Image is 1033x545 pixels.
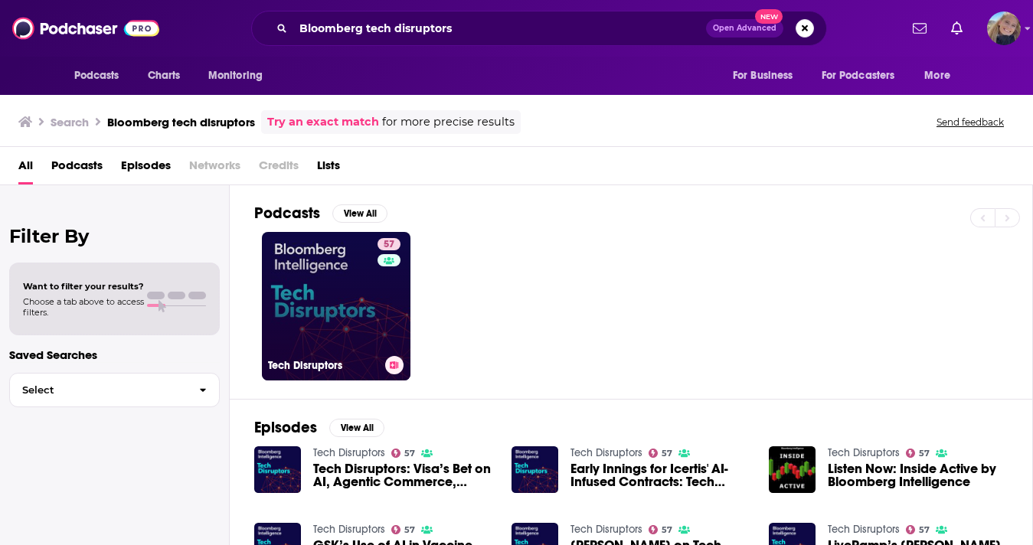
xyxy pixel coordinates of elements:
a: Podcasts [51,153,103,184]
img: User Profile [987,11,1021,45]
span: Credits [259,153,299,184]
a: 57 [391,449,416,458]
a: 57 [906,525,930,534]
span: Networks [189,153,240,184]
span: New [755,9,783,24]
span: For Business [733,65,793,86]
h3: Tech Disruptors [268,359,379,372]
h3: Bloomberg tech disruptors [107,115,255,129]
button: Open AdvancedNew [706,19,783,38]
button: open menu [812,61,917,90]
a: All [18,153,33,184]
a: Tech Disruptors [828,446,900,459]
img: Listen Now: Inside Active by Bloomberg Intelligence [769,446,816,493]
a: Tech Disruptors [570,446,642,459]
button: View All [332,204,387,223]
span: 57 [384,237,394,253]
span: Podcasts [74,65,119,86]
button: open menu [64,61,139,90]
img: Tech Disruptors: Visa’s Bet on AI, Agentic Commerce, Stablecoins [254,446,301,493]
span: 57 [919,527,930,534]
a: Try an exact match [267,113,379,131]
span: 57 [919,450,930,457]
button: View All [329,419,384,437]
a: PodcastsView All [254,204,387,223]
a: Tech Disruptors: Visa’s Bet on AI, Agentic Commerce, Stablecoins [313,462,493,488]
button: open menu [914,61,969,90]
p: Saved Searches [9,348,220,362]
h2: Episodes [254,418,317,437]
button: Show profile menu [987,11,1021,45]
span: Monitoring [208,65,263,86]
span: Logged in as jopsvig [987,11,1021,45]
a: Lists [317,153,340,184]
button: Select [9,373,220,407]
a: Show notifications dropdown [945,15,969,41]
span: Select [10,385,187,395]
img: Podchaser - Follow, Share and Rate Podcasts [12,14,159,43]
span: for more precise results [382,113,515,131]
a: 57 [906,449,930,458]
button: Send feedback [932,116,1008,129]
div: Search podcasts, credits, & more... [251,11,827,46]
span: Want to filter your results? [23,281,144,292]
span: 57 [662,527,672,534]
a: Tech Disruptors [313,523,385,536]
span: 57 [404,450,415,457]
span: Charts [148,65,181,86]
a: 57 [378,238,400,250]
a: Charts [138,61,190,90]
button: open menu [198,61,283,90]
a: Early Innings for Icertis' AI-Infused Contracts: Tech Disruptors [570,462,750,488]
h2: Podcasts [254,204,320,223]
h3: Search [51,115,89,129]
a: 57 [649,449,673,458]
h2: Filter By [9,225,220,247]
a: 57 [649,525,673,534]
a: Tech Disruptors [570,523,642,536]
input: Search podcasts, credits, & more... [293,16,706,41]
a: Listen Now: Inside Active by Bloomberg Intelligence [828,462,1008,488]
a: Episodes [121,153,171,184]
img: Early Innings for Icertis' AI-Infused Contracts: Tech Disruptors [512,446,558,493]
a: Show notifications dropdown [907,15,933,41]
span: 57 [662,450,672,457]
span: 57 [404,527,415,534]
a: Tech Disruptors [828,523,900,536]
a: 57 [391,525,416,534]
span: Choose a tab above to access filters. [23,296,144,318]
a: Tech Disruptors [313,446,385,459]
span: More [924,65,950,86]
a: 57Tech Disruptors [262,232,410,380]
button: open menu [722,61,812,90]
a: EpisodesView All [254,418,384,437]
span: For Podcasters [822,65,895,86]
span: Open Advanced [713,24,776,32]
